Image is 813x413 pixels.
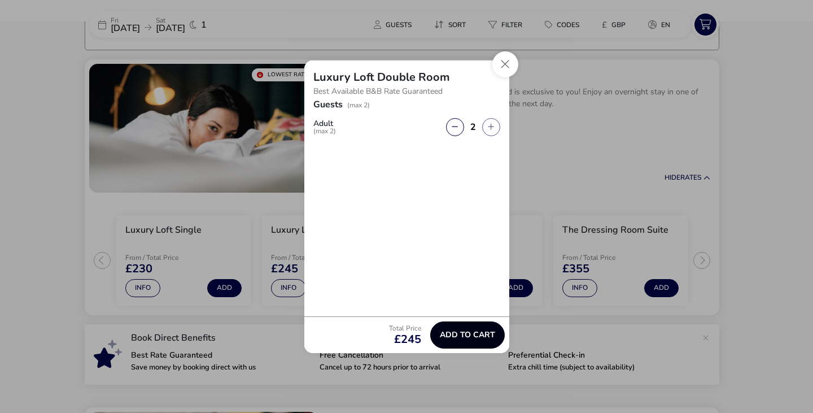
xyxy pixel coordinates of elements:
button: Close [492,51,518,77]
label: Adult [313,120,345,134]
p: Best Available B&B Rate Guaranteed [313,83,500,100]
span: (max 2) [347,101,370,110]
h2: Luxury Loft Double Room [313,69,450,85]
span: (max 2) [313,128,336,134]
span: £245 [389,334,421,345]
span: Add to cart [440,331,495,339]
h2: Guests [313,98,343,124]
p: Total Price [389,325,421,332]
button: Add to cart [430,321,505,349]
